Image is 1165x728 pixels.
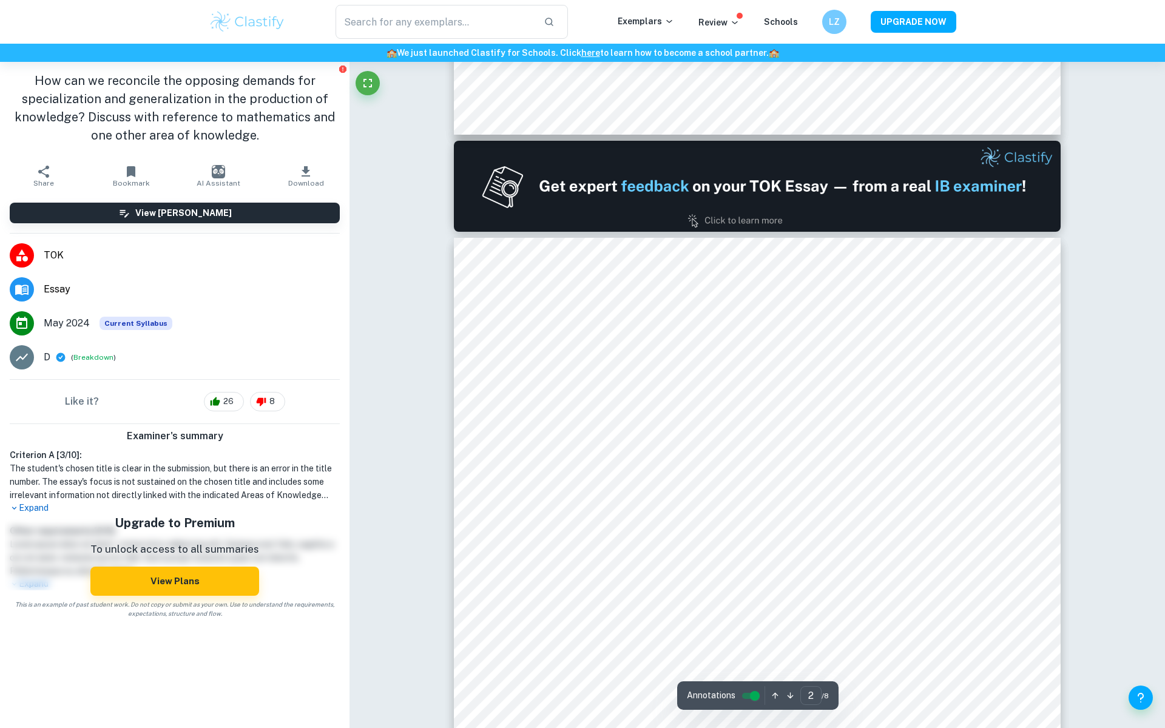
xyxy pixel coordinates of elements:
[197,179,240,187] span: AI Assistant
[5,429,345,443] h6: Examiner's summary
[581,48,600,58] a: here
[100,317,172,330] span: Current Syllabus
[44,350,50,365] p: D
[90,567,259,596] button: View Plans
[387,48,397,58] span: 🏫
[90,514,259,532] h5: Upgrade to Premium
[44,282,340,297] span: Essay
[263,396,282,408] span: 8
[10,448,340,462] h6: Criterion A [ 3 / 10 ]:
[113,179,150,187] span: Bookmark
[288,179,324,187] span: Download
[336,5,534,39] input: Search for any exemplars...
[212,165,225,178] img: AI Assistant
[209,10,286,34] img: Clastify logo
[698,16,740,29] p: Review
[90,542,259,558] p: To unlock access to all summaries
[822,10,846,34] button: LZ
[338,64,347,73] button: Report issue
[356,71,380,95] button: Fullscreen
[262,159,349,193] button: Download
[2,46,1163,59] h6: We just launched Clastify for Schools. Click to learn how to become a school partner.
[618,15,674,28] p: Exemplars
[1129,686,1153,710] button: Help and Feedback
[65,394,99,409] h6: Like it?
[769,48,779,58] span: 🏫
[822,690,829,701] span: / 8
[135,206,232,220] h6: View [PERSON_NAME]
[71,352,116,363] span: ( )
[5,600,345,618] span: This is an example of past student work. Do not copy or submit as your own. Use to understand the...
[871,11,956,33] button: UPGRADE NOW
[10,72,340,144] h1: How can we reconcile the opposing demands for specialization and generalization in the production...
[687,689,735,702] span: Annotations
[217,396,240,408] span: 26
[10,462,340,502] h1: The student's chosen title is clear in the submission, but there is an error in the title number....
[454,141,1061,232] img: Ad
[10,203,340,223] button: View [PERSON_NAME]
[44,316,90,331] span: May 2024
[73,352,113,363] button: Breakdown
[100,317,172,330] div: This exemplar is based on the current syllabus. Feel free to refer to it for inspiration/ideas wh...
[10,502,340,514] p: Expand
[204,392,244,411] div: 26
[44,248,340,263] span: TOK
[175,159,262,193] button: AI Assistant
[828,15,842,29] h6: LZ
[87,159,175,193] button: Bookmark
[764,17,798,27] a: Schools
[250,392,285,411] div: 8
[33,179,54,187] span: Share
